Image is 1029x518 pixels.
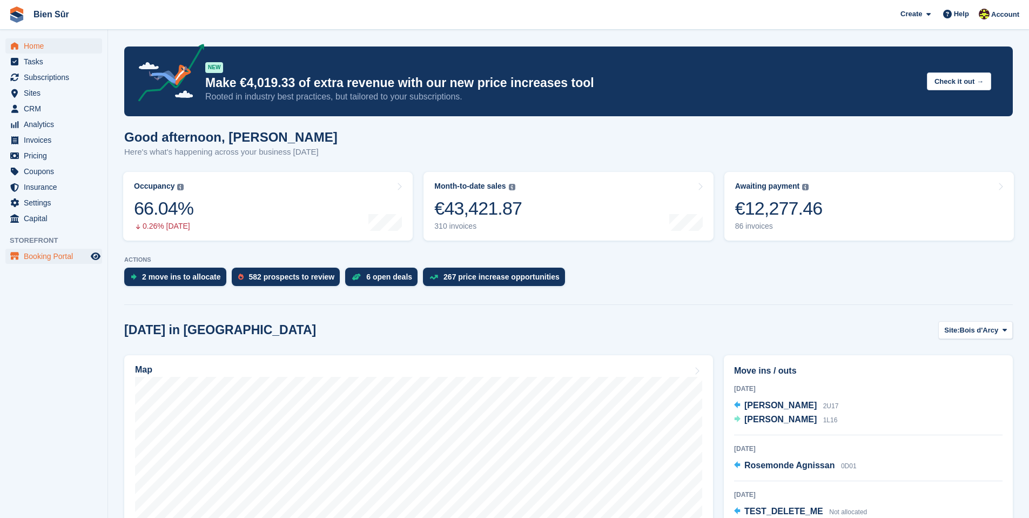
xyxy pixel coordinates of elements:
span: [PERSON_NAME] [744,415,817,424]
a: Month-to-date sales €43,421.87 310 invoices [423,172,713,241]
span: Not allocated [829,508,867,516]
span: Tasks [24,54,89,69]
span: 1L16 [823,416,838,424]
span: Bois d'Arcy [960,325,999,336]
img: Marie Tran [979,9,990,19]
div: 2 move ins to allocate [142,273,221,281]
a: menu [5,38,102,54]
a: [PERSON_NAME] 1L16 [734,413,837,427]
a: menu [5,85,102,101]
p: ACTIONS [124,256,1013,263]
a: 6 open deals [345,268,423,291]
button: Check it out → [927,72,991,90]
img: price-adjustments-announcement-icon-8257ccfd72463d97f412b2fc003d46551f7dbcb40ab6d574587a9cd5c0d94... [129,44,205,105]
span: Rosemonde Agnissan [744,461,835,470]
img: icon-info-grey-7440780725fd019a000dd9b08b2336e03edf1995a4989e88bcd33f0948082b44.svg [802,184,809,190]
p: Rooted in industry best practices, but tailored to your subscriptions. [205,91,918,103]
img: icon-info-grey-7440780725fd019a000dd9b08b2336e03edf1995a4989e88bcd33f0948082b44.svg [177,184,184,190]
p: Make €4,019.33 of extra revenue with our new price increases tool [205,75,918,91]
div: 86 invoices [735,222,823,231]
span: Account [991,9,1019,20]
a: Occupancy 66.04% 0.26% [DATE] [123,172,413,241]
div: [DATE] [734,444,1003,454]
span: Capital [24,211,89,226]
a: Awaiting payment €12,277.46 86 invoices [724,172,1014,241]
img: prospect-51fa495bee0391a8d652442698ab0144808aea92771e9ea1ae160a38d050c398.svg [238,274,244,280]
a: menu [5,54,102,69]
div: Month-to-date sales [434,182,506,191]
div: [DATE] [734,490,1003,500]
span: Coupons [24,164,89,179]
span: Home [24,38,89,54]
span: TEST_DELETE_ME [744,507,823,516]
a: menu [5,249,102,264]
a: menu [5,132,102,148]
span: Create [900,9,922,19]
a: menu [5,101,102,116]
span: Pricing [24,148,89,163]
div: 582 prospects to review [249,273,335,281]
div: 267 price increase opportunities [443,273,560,281]
span: Invoices [24,132,89,148]
p: Here's what's happening across your business [DATE] [124,146,338,158]
span: CRM [24,101,89,116]
div: 0.26% [DATE] [134,222,193,231]
span: Site: [944,325,959,336]
img: move_ins_to_allocate_icon-fdf77a2bb77ea45bf5b3d319d69a93e2d87916cf1d5bf7949dd705db3b84f3ca.svg [131,274,137,280]
a: menu [5,117,102,132]
span: Analytics [24,117,89,132]
div: Awaiting payment [735,182,800,191]
div: 66.04% [134,197,193,220]
a: Preview store [89,250,102,263]
a: menu [5,195,102,210]
h2: Map [135,365,152,375]
a: menu [5,211,102,226]
img: stora-icon-8386f47178a22dfd0bd8f6a31ec36ba5ce8667c1dd55bd0f319d3a0aa187defe.svg [9,6,25,23]
img: icon-info-grey-7440780725fd019a000dd9b08b2336e03edf1995a4989e88bcd33f0948082b44.svg [509,184,515,190]
span: Subscriptions [24,70,89,85]
div: [DATE] [734,384,1003,394]
a: 2 move ins to allocate [124,268,232,291]
a: menu [5,148,102,163]
div: 6 open deals [366,273,412,281]
a: 267 price increase opportunities [423,268,570,291]
span: Settings [24,195,89,210]
div: €12,277.46 [735,197,823,220]
a: Rosemonde Agnissan 0D01 [734,459,857,473]
a: menu [5,70,102,85]
button: Site: Bois d'Arcy [938,321,1013,339]
div: €43,421.87 [434,197,522,220]
h1: Good afternoon, [PERSON_NAME] [124,130,338,144]
span: Storefront [10,235,107,246]
span: Sites [24,85,89,101]
img: deal-1b604bf984904fb50ccaf53a9ad4b4a5d6e5aea283cecdc64d6e3604feb123c2.svg [352,273,361,281]
a: Bien Sûr [29,5,73,23]
a: menu [5,180,102,195]
span: Booking Portal [24,249,89,264]
div: 310 invoices [434,222,522,231]
div: NEW [205,62,223,73]
span: [PERSON_NAME] [744,401,817,410]
h2: [DATE] in [GEOGRAPHIC_DATA] [124,323,316,337]
a: [PERSON_NAME] 2U17 [734,399,838,413]
span: Help [954,9,969,19]
div: Occupancy [134,182,174,191]
span: Insurance [24,180,89,195]
span: 0D01 [841,462,857,470]
a: menu [5,164,102,179]
a: 582 prospects to review [232,268,346,291]
span: 2U17 [823,402,839,410]
h2: Move ins / outs [734,364,1003,377]
img: price_increase_opportunities-93ffe204e8149a01c8c9dc8f82e8f89637d9d84a8eef4429ea346261dce0b2c0.svg [429,275,438,280]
